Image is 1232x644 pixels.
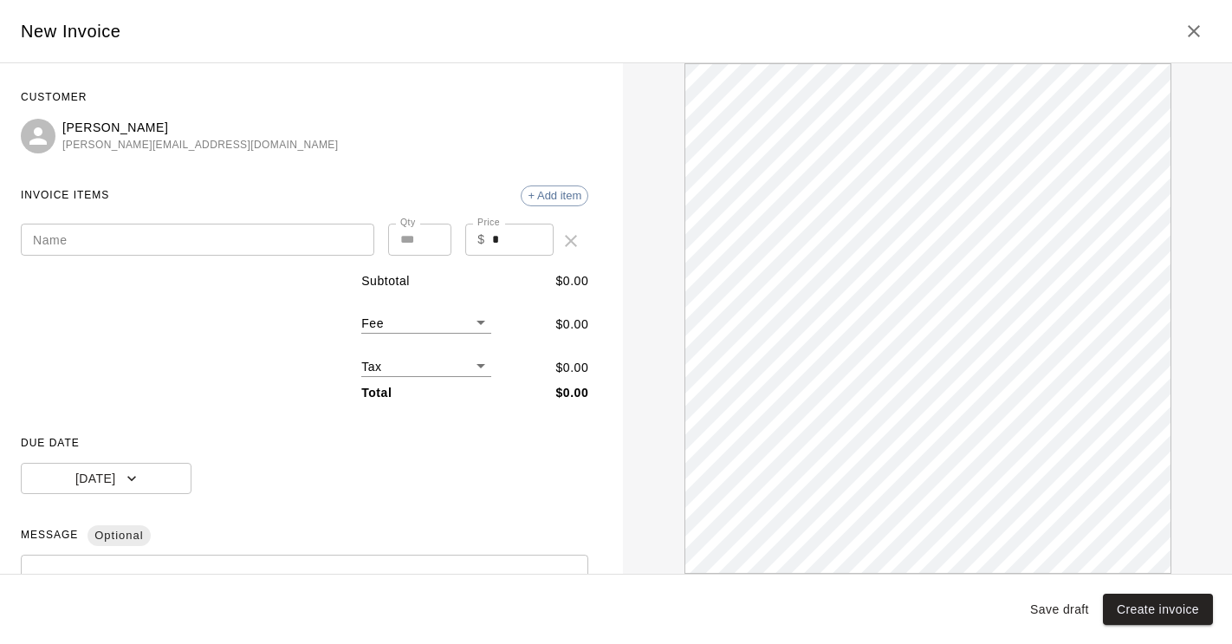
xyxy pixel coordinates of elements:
[555,359,588,377] p: $ 0.00
[477,231,484,249] p: $
[21,522,588,550] span: MESSAGE
[1103,594,1213,626] button: Create invoice
[361,386,392,400] b: Total
[361,272,410,290] p: Subtotal
[555,315,588,334] p: $ 0.00
[62,137,338,154] span: [PERSON_NAME][EMAIL_ADDRESS][DOMAIN_NAME]
[1023,594,1096,626] button: Save draft
[522,189,587,202] span: + Add item
[555,272,588,290] p: $ 0.00
[21,463,191,495] button: [DATE]
[400,216,416,229] label: Qty
[62,119,338,137] p: [PERSON_NAME]
[88,521,150,551] span: Optional
[21,20,121,43] h5: New Invoice
[21,84,588,112] span: CUSTOMER
[21,182,109,210] span: INVOICE ITEMS
[521,185,588,206] div: + Add item
[21,430,588,458] span: DUE DATE
[477,216,500,229] label: Price
[555,386,588,400] b: $ 0.00
[1177,14,1211,49] button: Close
